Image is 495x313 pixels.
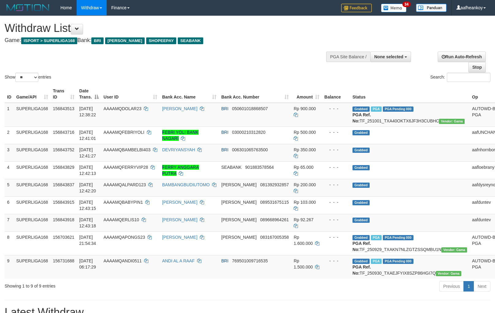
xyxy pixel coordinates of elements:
[260,182,289,187] span: Copy 081392932857 to clipboard
[162,182,210,187] a: BAMBANGBUDIUTOMO
[79,147,96,158] span: [DATE] 12:41:27
[232,106,268,111] span: Copy 050601018868507 to clipboard
[146,37,176,44] span: SHOPEEPAY
[162,200,197,205] a: [PERSON_NAME]
[79,106,96,117] span: [DATE] 12:38:22
[5,73,51,82] label: Show entries
[232,147,268,152] span: Copy 006301065763500 to clipboard
[441,247,467,253] span: Vendor URL: https://trx31.1velocity.biz
[350,85,470,103] th: Status
[383,235,413,240] span: PGA Pending
[221,235,257,240] span: [PERSON_NAME]
[104,235,145,240] span: AAAAMQAPONGS23
[352,235,370,240] span: Grabbed
[383,106,413,112] span: PGA Pending
[104,182,146,187] span: AAAAMQALPARD123
[294,165,314,170] span: Rp 65.000
[104,147,150,152] span: AAAAMQBAMBELBI403
[14,161,51,179] td: SUPERLIGA168
[15,73,38,82] select: Showentries
[352,112,371,123] b: PGA Ref. No:
[352,148,370,153] span: Grabbed
[294,130,316,135] span: Rp 500.000
[221,200,257,205] span: [PERSON_NAME]
[324,234,348,240] div: - - -
[162,217,197,222] a: [PERSON_NAME]
[162,147,195,152] a: DEVRIYANSYAH
[260,217,289,222] span: Copy 089668964261 to clipboard
[14,196,51,214] td: SUPERLIGA168
[104,217,139,222] span: AAAAMQERLIS10
[5,179,14,196] td: 5
[294,235,313,246] span: Rp 1.600.000
[221,165,242,170] span: SEABANK
[14,179,51,196] td: SUPERLIGA168
[53,258,74,263] span: 156731688
[104,165,148,170] span: AAAAMQFERRYVIP28
[14,214,51,231] td: SUPERLIGA168
[371,259,382,264] span: Marked by aafromsomean
[104,258,142,263] span: AAAAMQANDI0511
[221,217,257,222] span: [PERSON_NAME]
[79,200,96,211] span: [DATE] 12:43:15
[53,165,74,170] span: 156843829
[371,235,382,240] span: Marked by aafchhiseyha
[162,235,197,240] a: [PERSON_NAME]
[324,217,348,223] div: - - -
[14,231,51,255] td: SUPERLIGA168
[162,130,199,141] a: FEBRI YOLI BANK NAGARI
[14,126,51,144] td: SUPERLIGA168
[77,85,101,103] th: Date Trans.: activate to sort column descending
[79,235,96,246] span: [DATE] 21:54:34
[439,119,465,124] span: Vendor URL: https://trx31.1velocity.biz
[474,281,490,292] a: Next
[162,258,195,263] a: ANDI AL A RAAF
[324,106,348,112] div: - - -
[79,217,96,228] span: [DATE] 12:43:18
[53,200,74,205] span: 156843915
[438,52,486,62] a: Run Auto-Refresh
[324,199,348,205] div: - - -
[352,265,371,276] b: PGA Ref. No:
[221,147,228,152] span: BRI
[350,103,470,127] td: TF_251001_TXA40OKTX6JF3H3CUBHC
[101,85,160,103] th: User ID: activate to sort column ascending
[260,235,289,240] span: Copy 083167005358 to clipboard
[14,144,51,161] td: SUPERLIGA168
[294,147,316,152] span: Rp 350.000
[14,85,51,103] th: Game/API: activate to sort column ascending
[352,241,371,252] b: PGA Ref. No:
[104,106,142,111] span: AAAAMQDOLAR23
[324,147,348,153] div: - - -
[219,85,291,103] th: Bank Acc. Number: activate to sort column ascending
[324,129,348,135] div: - - -
[322,85,350,103] th: Balance
[105,37,145,44] span: [PERSON_NAME]
[350,255,470,279] td: TF_250930_TXAEJFYIX8SZP86HGI7Q
[5,126,14,144] td: 2
[374,54,403,59] span: None selected
[402,2,411,7] span: 34
[5,37,324,44] h4: Game: Bank:
[5,161,14,179] td: 4
[352,259,370,264] span: Grabbed
[350,231,470,255] td: TF_250929_TXAKN7NLZGTZSSQMBU1N
[447,73,490,82] input: Search:
[232,130,265,135] span: Copy 03000210312820 to clipboard
[5,144,14,161] td: 3
[371,106,382,112] span: Marked by aafsengchandara
[79,165,96,176] span: [DATE] 12:42:13
[370,52,411,62] button: None selected
[221,106,228,111] span: BRI
[5,255,14,279] td: 9
[5,3,51,12] img: MOTION_logo.png
[436,271,462,276] span: Vendor URL: https://trx31.1velocity.biz
[162,165,199,176] a: FERRY ANGGARA PUTRA
[162,106,197,111] a: [PERSON_NAME]
[79,182,96,193] span: [DATE] 12:42:20
[326,52,370,62] div: PGA Site Balance /
[221,130,228,135] span: BRI
[245,165,274,170] span: Copy 901883578564 to clipboard
[5,196,14,214] td: 6
[53,217,74,222] span: 156843918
